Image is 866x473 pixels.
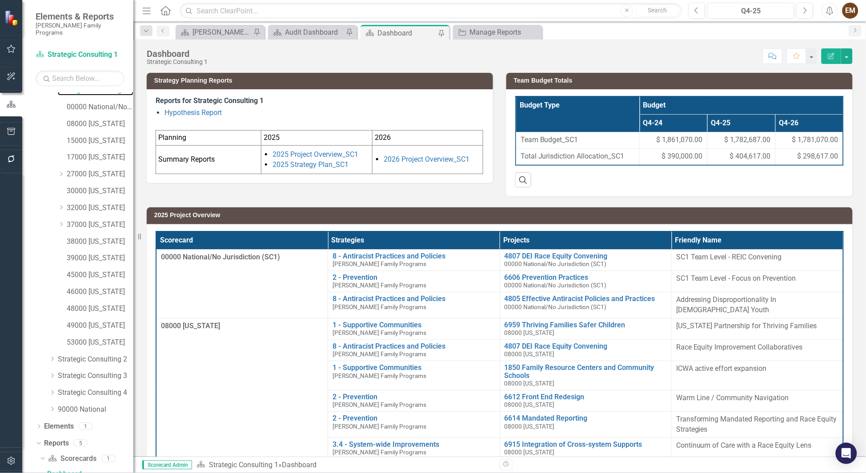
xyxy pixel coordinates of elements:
[142,461,192,469] span: Scorecard Admin
[662,151,703,162] span: $ 390,000.00
[67,136,133,146] a: 15000 [US_STATE]
[154,212,848,219] h3: 2025 Project Overview
[273,160,349,169] a: 2025 Strategy Plan_SC1
[73,439,88,447] div: 5
[505,350,555,358] span: 08000 [US_STATE]
[333,260,426,267] span: [PERSON_NAME] Family Programs
[333,423,426,430] span: [PERSON_NAME] Family Programs
[333,321,495,329] a: 1 - Supportive Communities
[67,338,133,348] a: 53000 [US_STATE]
[328,318,500,339] td: Double-Click to Edit Right Click for Context Menu
[505,321,667,329] a: 6959 Thriving Families Safer Children
[500,318,672,339] td: Double-Click to Edit Right Click for Context Menu
[328,292,500,318] td: Double-Click to Edit Right Click for Context Menu
[792,135,838,145] span: $ 1,781,070.00
[505,423,555,430] span: 08000 [US_STATE]
[328,390,500,411] td: Double-Click to Edit Right Click for Context Menu
[500,270,672,292] td: Double-Click to Edit Right Click for Context Menu
[676,364,767,373] span: ICWA active effort expansion
[67,220,133,230] a: 37000 [US_STATE]
[209,461,278,469] a: Strategic Consulting 1
[676,415,837,433] span: Transforming Mandated Reporting and Race Equity Strategies
[505,274,667,282] a: 6606 Prevention Practices
[672,270,844,292] td: Double-Click to Edit
[500,390,672,411] td: Double-Click to Edit Right Click for Context Menu
[672,339,844,361] td: Double-Click to Edit
[384,155,469,163] a: 2026 Project Overview_SC1
[836,443,857,464] div: Open Intercom Messenger
[333,441,495,449] a: 3.4 - System-wide Improvements
[156,96,264,105] strong: Reports for Strategic Consulting 1
[328,339,500,361] td: Double-Click to Edit Right Click for Context Menu
[333,393,495,401] a: 2 - Prevention
[333,282,426,289] span: [PERSON_NAME] Family Programs
[67,270,133,280] a: 45000 [US_STATE]
[514,77,848,84] h3: Team Budget Totals
[505,295,667,303] a: 4805 Effective Antiracist Policies and Practices
[101,455,116,462] div: 1
[505,364,667,379] a: 1850 Family Resource Centers and Community Schools
[672,390,844,411] td: Double-Click to Edit
[67,321,133,331] a: 49000 [US_STATE]
[333,274,495,282] a: 2 - Prevention
[505,441,667,449] a: 6915 Integration of Cross-system Supports
[36,50,124,60] a: Strategic Consulting 1
[48,454,96,464] a: Scorecards
[333,401,426,408] span: [PERSON_NAME] Family Programs
[180,3,682,19] input: Search ClearPoint...
[196,460,493,470] div: »
[67,287,133,297] a: 46000 [US_STATE]
[470,27,540,38] div: Manage Reports
[500,292,672,318] td: Double-Click to Edit Right Click for Context Menu
[285,27,344,38] div: Audit Dashboard
[711,6,791,16] div: Q4-25
[67,304,133,314] a: 48000 [US_STATE]
[4,10,20,25] img: ClearPoint Strategy
[672,411,844,437] td: Double-Click to Edit
[328,270,500,292] td: Double-Click to Edit Right Click for Context Menu
[676,322,817,330] span: [US_STATE] Partnership for Thriving Families
[67,237,133,247] a: 38000 [US_STATE]
[648,7,667,14] span: Search
[730,151,771,162] span: $ 404,617.00
[521,151,635,162] span: Total Jurisdiction Allocation_SC1
[657,135,703,145] span: $ 1,861,070.00
[67,119,133,129] a: 08000 [US_STATE]
[333,329,426,336] span: [PERSON_NAME] Family Programs
[333,350,426,358] span: [PERSON_NAME] Family Programs
[178,27,251,38] a: [PERSON_NAME] Overview
[328,249,500,270] td: Double-Click to Edit Right Click for Context Menu
[798,151,838,162] span: $ 298,617.00
[328,361,500,390] td: Double-Click to Edit Right Click for Context Menu
[333,252,495,260] a: 8 - Antiracist Practices and Policies
[500,437,672,459] td: Double-Click to Edit Right Click for Context Menu
[328,411,500,437] td: Double-Click to Edit Right Click for Context Menu
[67,253,133,263] a: 39000 [US_STATE]
[58,405,133,415] a: 90000 National
[147,59,208,65] div: Strategic Consulting 1
[377,28,436,39] div: Dashboard
[505,252,667,260] a: 4807 DEI Race Equity Convening
[505,393,667,401] a: 6612 Front End Redesign
[505,380,555,387] span: 08000 [US_STATE]
[154,77,489,84] h3: Strategy Planning Reports
[672,361,844,390] td: Double-Click to Edit
[672,318,844,339] td: Double-Click to Edit
[676,274,796,282] span: SC1 Team Level - Focus on Prevention
[672,292,844,318] td: Double-Click to Edit
[67,102,133,112] a: 00000 National/No Jurisdiction (SC1)
[500,411,672,437] td: Double-Click to Edit Right Click for Context Menu
[36,71,124,86] input: Search Below...
[58,388,133,398] a: Strategic Consulting 4
[58,354,133,365] a: Strategic Consulting 2
[505,303,607,310] span: 00000 National/No Jurisdiction (SC1)
[333,342,495,350] a: 8 - Antiracist Practices and Policies
[36,11,124,22] span: Elements & Reports
[505,414,667,422] a: 6614 Mandated Reporting
[672,437,844,459] td: Double-Click to Edit
[842,3,858,19] div: EM
[676,253,782,261] span: SC1 Team Level - REIC Convening
[147,49,208,59] div: Dashboard
[261,130,373,145] td: 2025
[521,135,635,145] span: Team Budget_SC1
